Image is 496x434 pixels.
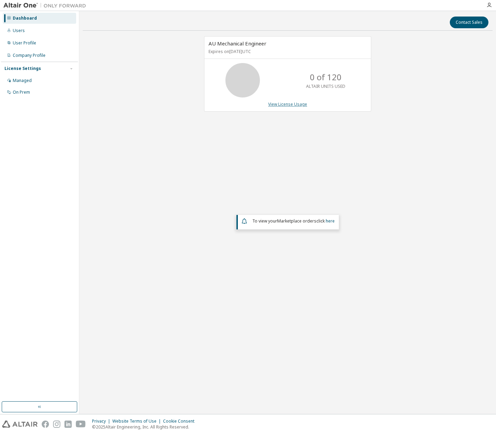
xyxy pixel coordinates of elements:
div: Website Terms of Use [112,418,163,424]
p: ALTAIR UNITS USED [306,83,345,89]
button: Contact Sales [450,17,488,28]
div: License Settings [4,66,41,71]
img: altair_logo.svg [2,421,38,428]
img: youtube.svg [76,421,86,428]
a: here [326,218,335,224]
em: Marketplace orders [277,218,316,224]
span: AU Mechanical Engineer [209,40,266,47]
a: View License Usage [268,101,307,107]
div: Dashboard [13,15,37,21]
p: Expires on [DATE] UTC [209,49,365,54]
div: Cookie Consent [163,418,199,424]
img: Altair One [3,2,90,9]
div: Privacy [92,418,112,424]
div: User Profile [13,40,36,46]
div: Managed [13,78,32,83]
img: facebook.svg [42,421,49,428]
img: instagram.svg [53,421,60,428]
p: 0 of 120 [310,71,342,83]
p: © 2025 Altair Engineering, Inc. All Rights Reserved. [92,424,199,430]
div: Users [13,28,25,33]
img: linkedin.svg [64,421,72,428]
div: On Prem [13,90,30,95]
div: Company Profile [13,53,45,58]
span: To view your click [252,218,335,224]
